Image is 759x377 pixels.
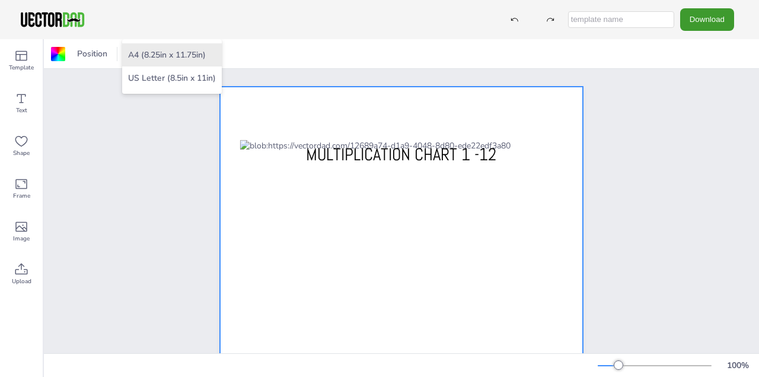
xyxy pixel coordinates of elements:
img: VectorDad-1.png [19,11,86,28]
span: Template [9,63,34,72]
input: template name [568,11,674,28]
span: Frame [13,191,30,201]
div: 100 % [723,360,752,371]
button: Download [680,8,734,30]
span: Text [16,106,27,115]
span: Upload [12,277,31,286]
span: Shape [13,148,30,158]
span: Image [13,234,30,243]
li: A4 (8.25in x 11.75in) [122,43,222,66]
span: MULTIPLICATION CHART 1 -12 [306,144,496,166]
span: Position [75,48,110,59]
li: US Letter (8.5in x 11in) [122,66,222,90]
ul: Resize [122,39,222,94]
